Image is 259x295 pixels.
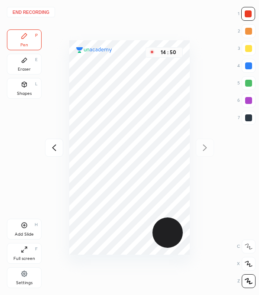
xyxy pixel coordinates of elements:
[76,47,112,52] img: logo.38c385cc.svg
[158,49,179,55] div: 14 : 50
[35,82,38,86] div: L
[17,91,32,96] div: Shapes
[15,232,34,237] div: Add Slide
[35,247,38,251] div: F
[237,257,256,271] div: X
[7,7,55,17] button: End recording
[35,58,38,62] div: E
[35,33,38,38] div: P
[13,256,35,261] div: Full screen
[237,59,256,73] div: 4
[237,274,256,288] div: Z
[16,281,32,285] div: Settings
[238,7,255,21] div: 1
[237,94,256,107] div: 6
[238,24,256,38] div: 2
[237,76,256,90] div: 5
[35,223,38,227] div: H
[237,240,256,253] div: C
[20,43,28,47] div: Pen
[18,67,31,71] div: Eraser
[238,42,256,55] div: 3
[238,111,256,125] div: 7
